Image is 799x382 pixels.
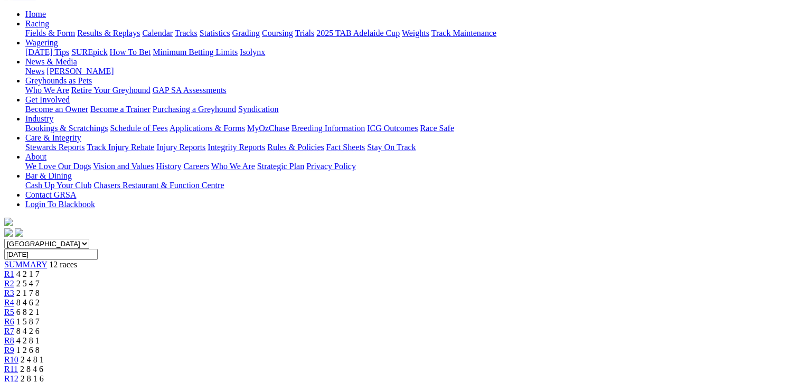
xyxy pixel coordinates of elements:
[25,124,795,133] div: Industry
[25,181,795,190] div: Bar & Dining
[25,190,76,199] a: Contact GRSA
[170,124,245,133] a: Applications & Forms
[153,86,227,95] a: GAP SA Assessments
[4,308,14,316] a: R5
[16,308,40,316] span: 6 8 2 1
[90,105,151,114] a: Become a Trainer
[77,29,140,38] a: Results & Replays
[4,228,13,237] img: facebook.svg
[142,29,173,38] a: Calendar
[93,162,154,171] a: Vision and Values
[20,365,43,374] span: 2 8 4 6
[25,10,46,18] a: Home
[326,143,365,152] a: Fact Sheets
[16,346,40,355] span: 1 2 6 8
[4,288,14,297] span: R3
[25,57,77,66] a: News & Media
[25,105,795,114] div: Get Involved
[238,105,278,114] a: Syndication
[175,29,198,38] a: Tracks
[46,67,114,76] a: [PERSON_NAME]
[25,48,69,57] a: [DATE] Tips
[232,29,260,38] a: Grading
[25,133,81,142] a: Care & Integrity
[4,365,18,374] a: R11
[208,143,265,152] a: Integrity Reports
[367,124,418,133] a: ICG Outcomes
[262,29,293,38] a: Coursing
[200,29,230,38] a: Statistics
[25,29,795,38] div: Racing
[25,95,70,104] a: Get Involved
[4,279,14,288] a: R2
[25,48,795,57] div: Wagering
[156,143,205,152] a: Injury Reports
[25,19,49,28] a: Racing
[402,29,429,38] a: Weights
[431,29,496,38] a: Track Maintenance
[316,29,400,38] a: 2025 TAB Adelaide Cup
[16,298,40,307] span: 8 4 6 2
[25,162,795,171] div: About
[16,327,40,336] span: 8 4 2 6
[16,336,40,345] span: 4 2 8 1
[4,346,14,355] a: R9
[71,86,151,95] a: Retire Your Greyhound
[4,298,14,307] a: R4
[4,249,98,260] input: Select date
[25,86,795,95] div: Greyhounds as Pets
[25,114,53,123] a: Industry
[25,76,92,85] a: Greyhounds as Pets
[16,288,40,297] span: 2 1 7 8
[25,38,58,47] a: Wagering
[4,327,14,336] span: R7
[257,162,304,171] a: Strategic Plan
[4,317,14,326] a: R6
[71,48,107,57] a: SUREpick
[25,105,88,114] a: Become an Owner
[25,181,91,190] a: Cash Up Your Club
[25,29,75,38] a: Fields & Form
[4,218,13,226] img: logo-grsa-white.png
[25,171,72,180] a: Bar & Dining
[16,269,40,278] span: 4 2 1 7
[153,48,238,57] a: Minimum Betting Limits
[25,143,795,152] div: Care & Integrity
[4,269,14,278] a: R1
[153,105,236,114] a: Purchasing a Greyhound
[25,162,91,171] a: We Love Our Dogs
[4,336,14,345] a: R8
[15,228,23,237] img: twitter.svg
[87,143,154,152] a: Track Injury Rebate
[16,317,40,326] span: 1 5 8 7
[25,124,108,133] a: Bookings & Scratchings
[247,124,289,133] a: MyOzChase
[25,67,795,76] div: News & Media
[183,162,209,171] a: Careers
[16,279,40,288] span: 2 5 4 7
[25,152,46,161] a: About
[295,29,314,38] a: Trials
[49,260,77,269] span: 12 races
[4,355,18,364] a: R10
[267,143,324,152] a: Rules & Policies
[25,143,84,152] a: Stewards Reports
[4,260,47,269] a: SUMMARY
[21,355,44,364] span: 2 4 8 1
[292,124,365,133] a: Breeding Information
[25,86,69,95] a: Who We Are
[93,181,224,190] a: Chasers Restaurant & Function Centre
[110,124,167,133] a: Schedule of Fees
[25,67,44,76] a: News
[306,162,356,171] a: Privacy Policy
[367,143,416,152] a: Stay On Track
[211,162,255,171] a: Who We Are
